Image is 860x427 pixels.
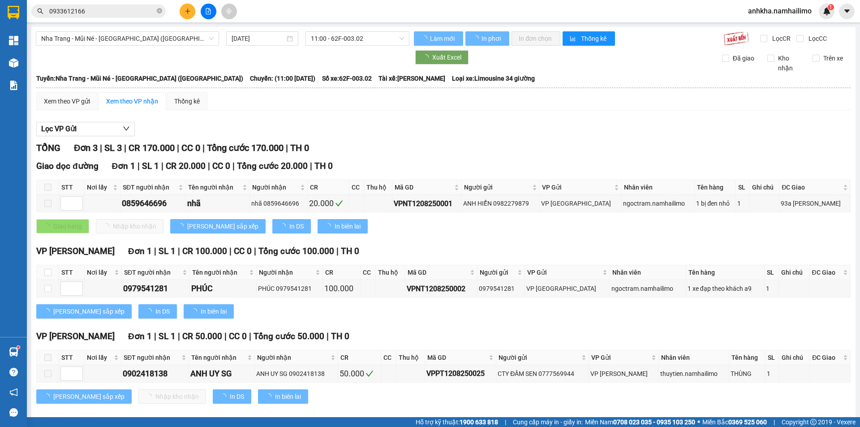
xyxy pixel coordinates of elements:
button: In biên lai [258,389,308,404]
span: In phơi [482,34,502,43]
span: close-circle [157,8,162,13]
button: [PERSON_NAME] sắp xếp [36,304,132,319]
span: SL 1 [159,331,176,341]
span: down [123,125,130,132]
span: | [202,142,205,153]
div: VPNT1208250001 [394,198,460,209]
span: | [224,331,227,341]
span: Trên xe [820,53,847,63]
div: 1 [766,284,777,293]
span: Người gửi [499,353,579,362]
span: close-circle [157,7,162,16]
span: | [178,331,180,341]
span: Cung cấp máy in - giấy in: [513,417,583,427]
th: Ghi chú [779,350,810,365]
span: loading [325,223,335,229]
span: notification [9,388,18,397]
span: anhkha.namhailimo [741,5,819,17]
span: SĐT người nhận [124,353,180,362]
span: CC 0 [181,142,200,153]
button: [PERSON_NAME] sắp xếp [36,389,132,404]
div: CTY ĐẦM SEN 0777569944 [498,369,587,379]
span: In biên lai [275,392,301,401]
span: Tên người nhận [192,267,247,277]
button: Nhập kho nhận [138,389,206,404]
span: copyright [810,419,817,425]
span: Nơi lấy [87,353,112,362]
span: Đơn 3 [74,142,98,153]
span: Tổng cước 100.000 [258,246,334,256]
span: bar-chart [570,35,577,43]
button: In biên lai [318,219,368,233]
button: [PERSON_NAME] sắp xếp [170,219,266,233]
img: logo-vxr [8,6,19,19]
button: Làm mới [414,31,463,46]
span: | [249,331,251,341]
th: STT [59,180,85,195]
div: 93a [PERSON_NAME] [781,198,849,208]
span: question-circle [9,368,18,376]
th: CR [308,180,349,195]
td: ANH UY SG [189,365,255,383]
span: | [229,246,232,256]
div: Xem theo VP nhận [106,96,158,106]
span: Tên người nhận [191,353,245,362]
td: VP Nha Trang [525,280,611,298]
div: 0859646696 [122,197,184,210]
button: bar-chartThống kê [563,31,615,46]
img: warehouse-icon [9,347,18,357]
span: CR 50.000 [182,331,222,341]
th: STT [59,265,85,280]
span: Tên người nhận [188,182,241,192]
span: Mã GD [395,182,452,192]
input: 12/08/2025 [232,34,285,43]
span: CR 20.000 [166,161,206,171]
span: CR 100.000 [182,246,227,256]
div: 1 bị đen nhỏ [696,198,734,208]
button: plus [180,4,195,19]
span: Miền Nam [585,417,695,427]
span: Lọc CC [805,34,828,43]
th: Thu hộ [364,180,392,195]
span: Người gửi [464,182,530,192]
div: 0348099753 [8,40,79,52]
button: In đơn chọn [512,31,560,46]
div: 20.000 [309,197,348,210]
div: 50.000 [340,367,379,380]
span: | [124,142,126,153]
span: Tài xế: [PERSON_NAME] [378,73,445,83]
img: dashboard-icon [9,36,18,45]
div: VP [PERSON_NAME] [8,8,79,29]
span: Tổng cước 50.000 [254,331,324,341]
span: VP [PERSON_NAME] [36,246,115,256]
span: Lọc VP Gửi [41,123,77,134]
span: 11:00 - 62F-003.02 [311,32,404,45]
span: Kho nhận [774,53,806,73]
span: message [9,408,18,417]
span: Người gửi [480,267,515,277]
span: SĐT người nhận [123,182,176,192]
span: Người nhận [252,182,298,192]
span: Đơn 1 [128,246,152,256]
span: Người nhận [259,267,314,277]
span: plus [185,8,191,14]
span: Nhận: [86,9,107,18]
strong: 0708 023 035 - 0935 103 250 [613,418,695,426]
button: Lọc VP Gửi [36,122,135,136]
div: 1 [767,369,778,379]
span: CC 0 [212,161,230,171]
sup: 1 [17,346,20,349]
span: [PERSON_NAME] sắp xếp [53,306,125,316]
span: loading [146,308,155,315]
div: ngoctram.namhailimo [611,284,684,293]
span: Miền Bắc [702,417,767,427]
span: SL 1 [159,246,176,256]
div: ngoctram.namhailimo [623,198,693,208]
div: PHÚC [191,282,255,295]
span: VP Gửi [527,267,601,277]
button: In phơi [465,31,509,46]
span: loading [191,308,201,315]
span: | [286,142,288,153]
span: Đơn 1 [128,331,152,341]
td: VP Phan Thiết [589,365,659,383]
